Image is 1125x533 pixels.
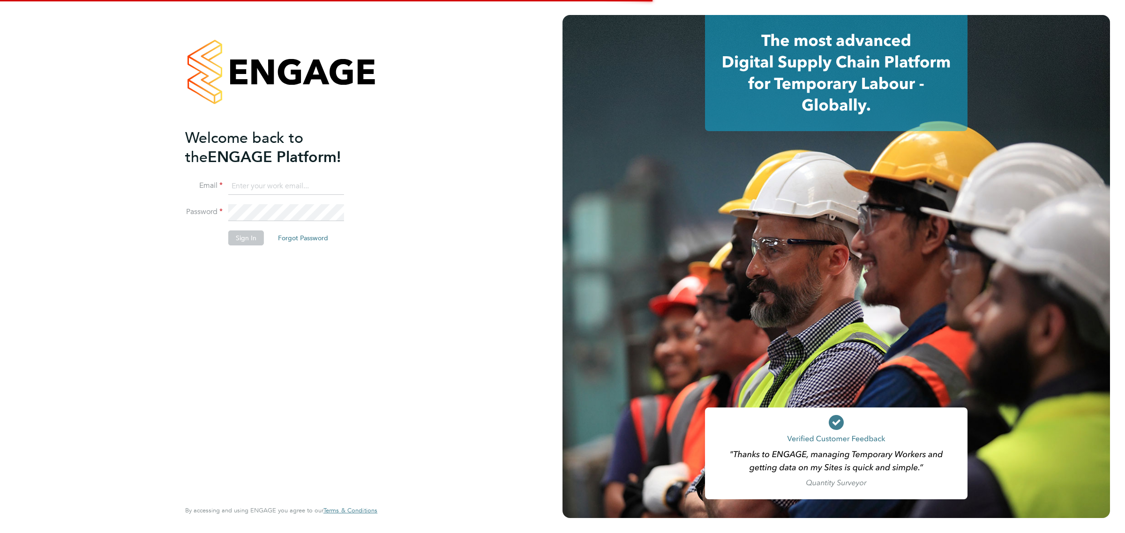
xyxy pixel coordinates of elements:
input: Enter your work email... [228,178,344,195]
label: Password [185,207,223,217]
span: Welcome back to the [185,129,303,166]
button: Sign In [228,230,264,245]
a: Terms & Conditions [323,507,377,514]
button: Forgot Password [270,230,336,245]
span: By accessing and using ENGAGE you agree to our [185,506,377,514]
label: Email [185,181,223,191]
h2: ENGAGE Platform! [185,128,368,167]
